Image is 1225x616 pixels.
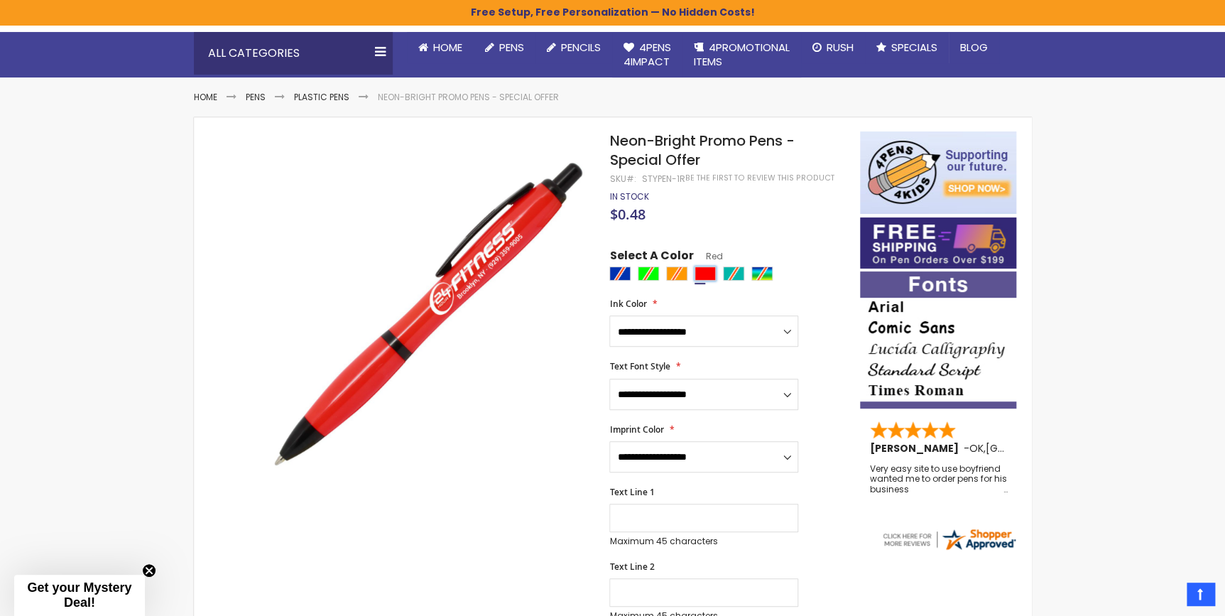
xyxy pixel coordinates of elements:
span: Pens [499,40,524,55]
span: Red [693,250,722,262]
span: Home [433,40,462,55]
a: Pens [246,91,266,103]
div: Very easy site to use boyfriend wanted me to order pens for his business [870,464,1008,495]
a: Home [194,91,217,103]
strong: SKU [609,173,636,185]
span: 4PROMOTIONAL ITEMS [694,40,790,69]
div: Get your Mystery Deal!Close teaser [14,575,145,616]
span: [GEOGRAPHIC_DATA] [986,441,1090,455]
div: Red [695,266,716,281]
span: Specials [891,40,937,55]
span: $0.48 [609,205,645,224]
a: Top [1187,583,1214,605]
a: 4pens.com certificate URL [881,543,1017,555]
span: Select A Color [609,248,693,267]
span: Text Line 1 [609,486,654,498]
a: 4PROMOTIONALITEMS [682,32,801,78]
img: font-personalization-examples [860,271,1016,409]
a: Rush [801,32,865,63]
img: 4pens.com widget logo [881,526,1017,552]
span: In stock [609,190,648,202]
p: Maximum 45 characters [609,536,798,547]
a: Pens [474,32,535,63]
span: 4Pens 4impact [624,40,671,69]
a: 4Pens4impact [612,32,682,78]
span: Neon-Bright Promo Pens - Special Offer [609,131,794,170]
img: 4pens 4 kids [860,131,1016,214]
span: OK [969,441,984,455]
a: Specials [865,32,949,63]
span: Blog [960,40,988,55]
li: Neon-Bright Promo Pens - Special Offer [378,92,559,103]
a: Blog [949,32,999,63]
button: Close teaser [142,563,156,578]
div: All Categories [194,32,393,75]
span: Text Line 2 [609,561,654,573]
img: neon-bright-promo-stylus-pens-with-custom-logo-red_1_1.jpg [266,152,590,477]
span: Rush [827,40,854,55]
img: Free shipping on orders over $199 [860,217,1016,269]
span: Imprint Color [609,423,663,436]
span: Get your Mystery Deal! [27,580,131,610]
span: Pencils [561,40,601,55]
a: Plastic Pens [294,91,349,103]
a: Be the first to review this product [685,173,834,183]
span: Ink Color [609,298,646,310]
div: STYPEN-1R [641,173,685,185]
a: Home [407,32,474,63]
div: Availability [609,191,648,202]
span: [PERSON_NAME] [870,441,964,455]
a: Pencils [535,32,612,63]
span: - , [964,441,1090,455]
span: Text Font Style [609,360,670,372]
